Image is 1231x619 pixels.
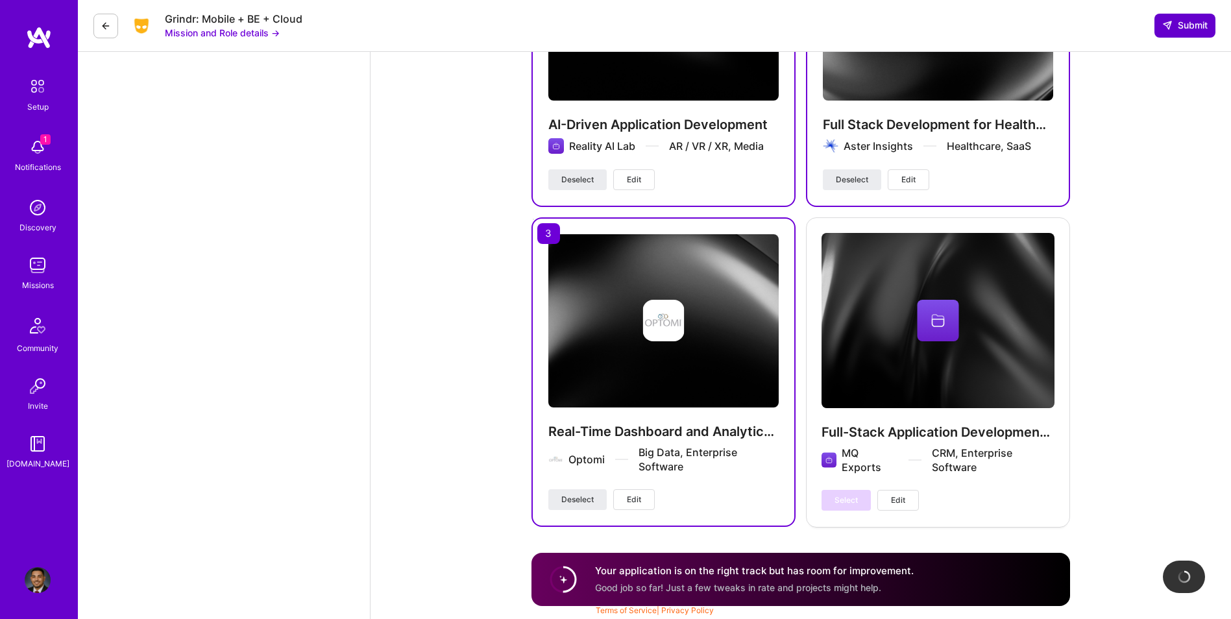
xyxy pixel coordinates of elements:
[836,174,868,186] span: Deselect
[596,605,657,615] a: Terms of Service
[15,160,61,174] div: Notifications
[548,116,779,133] h4: AI-Driven Application Development
[643,300,685,341] img: Company logo
[569,139,764,153] div: Reality AI Lab AR / VR / XR, Media
[877,490,919,511] button: Edit
[1162,20,1173,30] i: icon SendLight
[165,12,302,26] div: Grindr: Mobile + BE + Cloud
[1154,14,1215,37] button: Submit
[21,567,54,593] a: User Avatar
[923,145,936,147] img: divider
[548,489,607,510] button: Deselect
[548,423,779,440] h4: Real-Time Dashboard and Analytics Platform Development
[901,174,916,186] span: Edit
[661,605,714,615] a: Privacy Policy
[1176,568,1192,585] img: loading
[24,73,51,100] img: setup
[19,221,56,234] div: Discovery
[165,26,280,40] button: Mission and Role details →
[6,457,69,470] div: [DOMAIN_NAME]
[561,174,594,186] span: Deselect
[25,252,51,278] img: teamwork
[613,169,655,190] button: Edit
[823,116,1053,133] h4: Full Stack Development for Healthcare SaaS
[627,494,641,505] span: Edit
[568,445,779,474] div: Optomi Big Data, Enterprise Software
[25,195,51,221] img: discovery
[888,169,929,190] button: Edit
[548,138,564,154] img: Company logo
[22,278,54,292] div: Missions
[101,21,111,31] i: icon LeftArrowDark
[25,431,51,457] img: guide book
[128,16,154,36] img: Company Logo
[25,567,51,593] img: User Avatar
[823,138,838,154] img: Company logo
[40,134,51,145] span: 1
[17,341,58,355] div: Community
[627,174,641,186] span: Edit
[27,100,49,114] div: Setup
[548,234,779,407] img: cover
[595,582,881,593] span: Good job so far! Just a few tweaks in rate and projects might help.
[25,373,51,399] img: Invite
[25,134,51,160] img: bell
[596,605,714,615] span: |
[78,580,1231,613] div: © 2025 ATeams Inc., All rights reserved.
[823,169,881,190] button: Deselect
[646,145,659,147] img: divider
[891,494,905,506] span: Edit
[595,564,914,577] h4: Your application is on the right track but has room for improvement.
[1162,19,1208,32] span: Submit
[548,169,607,190] button: Deselect
[26,26,52,49] img: logo
[28,399,48,413] div: Invite
[22,310,53,341] img: Community
[615,459,628,460] img: divider
[613,489,655,510] button: Edit
[561,494,594,505] span: Deselect
[548,452,563,467] img: Company logo
[844,139,1031,153] div: Aster Insights Healthcare, SaaS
